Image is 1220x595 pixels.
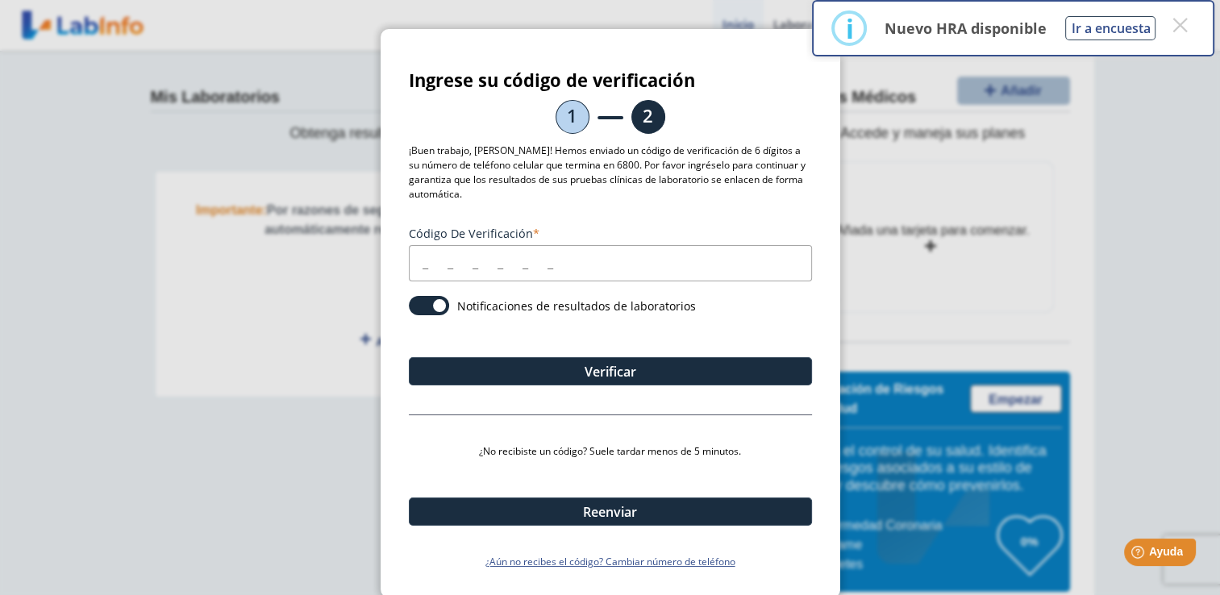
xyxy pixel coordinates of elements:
[1065,16,1155,40] button: Ir a encuesta
[884,19,1046,38] p: Nuevo HRA disponible
[457,298,696,314] label: Notificaciones de resultados de laboratorios
[409,226,812,241] label: Código de verificación
[1165,10,1194,40] button: Close this dialog
[409,555,812,569] a: ¿Aún no recibes el código? Cambiar número de teléfono
[409,444,812,459] p: ¿No recibiste un código? Suele tardar menos de 5 minutos.
[409,497,812,526] button: Reenviar
[845,14,853,43] div: i
[409,245,812,281] input: _ _ _ _ _ _
[1076,532,1202,577] iframe: Help widget launcher
[409,144,812,202] p: ¡Buen trabajo, [PERSON_NAME]! Hemos enviado un código de verificación de 6 dígitos a su número de...
[556,100,589,134] li: 1
[409,357,812,385] button: Verificar
[409,70,812,90] h3: Ingrese su código de verificación
[631,100,665,134] li: 2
